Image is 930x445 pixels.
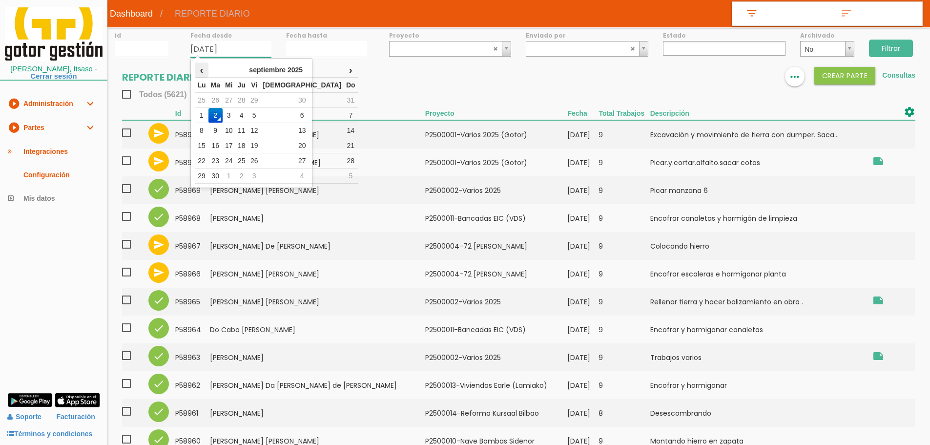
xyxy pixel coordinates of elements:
[567,316,599,343] td: [DATE]
[389,31,512,40] label: Proyecto
[805,42,841,57] span: No
[208,138,223,153] td: 16
[425,260,568,288] td: P2500004-72 [PERSON_NAME]
[425,232,568,260] td: P2500004-72 [PERSON_NAME]
[223,138,235,153] td: 17
[208,78,223,93] th: Ma
[5,7,103,61] img: itcons-logo
[7,430,92,438] a: Términos y condiciones
[8,116,20,139] i: play_circle_filled
[195,63,208,78] th: ‹
[235,78,248,93] th: Ju
[175,371,210,399] td: 58962
[744,7,760,20] i: filter_list
[344,108,358,123] td: 7
[175,106,210,120] th: Id
[248,93,261,108] td: 29
[872,350,884,362] i: Obra carretera Zarautz
[195,78,208,93] th: Lu
[153,183,165,195] i: check
[210,343,425,371] td: [PERSON_NAME]
[122,72,210,83] h2: REPORTE DIARIO
[567,204,599,232] td: [DATE]
[223,123,235,138] td: 10
[260,169,343,184] td: 4
[208,93,223,108] td: 26
[260,123,343,138] td: 13
[425,316,568,343] td: P2500011-Bancadas EIC (VDS)
[235,123,248,138] td: 11
[208,108,223,123] td: 2
[235,108,248,123] td: 4
[223,169,235,184] td: 1
[175,260,210,288] td: 58966
[7,393,53,407] img: google-play.png
[210,204,425,232] td: [PERSON_NAME]
[153,378,165,390] i: check
[55,393,100,407] img: app-store.png
[84,92,96,115] i: expand_more
[650,232,867,260] td: Colocando hierro
[235,93,248,108] td: 28
[208,63,344,78] th: septiembre 2025
[650,399,867,427] td: Desescombrando
[567,343,599,371] td: [DATE]
[344,78,358,93] th: Do
[425,288,568,316] td: P2500002-Varios 2025
[57,408,95,425] a: Facturación
[425,204,568,232] td: P2500011-Bancadas EIC (VDS)
[286,31,367,40] label: Fecha hasta
[425,343,568,371] td: P2500002-Varios 2025
[153,350,165,362] i: check
[195,169,208,184] td: 29
[882,71,915,79] a: Consultas
[599,399,650,427] td: 8
[153,406,165,418] i: check
[839,7,854,20] i: sort
[567,288,599,316] td: [DATE]
[235,169,248,184] td: 2
[175,148,210,176] td: 58970
[425,371,568,399] td: P2500013-Viviendas Earle (Lamiako)
[153,155,165,167] i: send
[210,232,425,260] td: [PERSON_NAME] De [PERSON_NAME]
[650,148,867,176] td: Picar.y.cortar.alfalto.sacar cotas
[567,148,599,176] td: [DATE]
[223,78,235,93] th: Mi
[872,295,884,306] i: Obra Zarautz
[153,127,165,139] i: send
[425,399,568,427] td: P2500014-Reforma Kursaal Bilbao
[167,1,257,26] span: REPORTE DIARIO
[344,63,358,78] th: ›
[344,169,358,184] td: 5
[599,204,650,232] td: 9
[260,78,343,93] th: [DEMOGRAPHIC_DATA]
[175,316,210,343] td: 58964
[208,123,223,138] td: 9
[425,120,568,148] td: P2500001-Varios 2025 (Gotor)
[175,120,210,148] td: 58971
[425,106,568,120] th: Proyecto
[567,106,599,120] th: Fecha
[210,176,425,204] td: [PERSON_NAME] [PERSON_NAME]
[650,260,867,288] td: Encofrar escaleras e hormigonar planta
[599,371,650,399] td: 9
[210,288,425,316] td: [PERSON_NAME] [PERSON_NAME]
[208,169,223,184] td: 30
[195,138,208,153] td: 15
[425,176,568,204] td: P2500002-Varios 2025
[599,316,650,343] td: 9
[223,93,235,108] td: 27
[84,116,96,139] i: expand_more
[223,108,235,123] td: 3
[115,31,168,40] label: id
[800,31,854,40] label: Archivado
[800,41,854,57] a: No
[599,120,650,148] td: 9
[567,260,599,288] td: [DATE]
[425,148,568,176] td: P2500001-Varios 2025 (Gotor)
[175,176,210,204] td: 58969
[567,232,599,260] td: [DATE]
[195,108,208,123] td: 1
[650,371,867,399] td: Encofrar y hormigonar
